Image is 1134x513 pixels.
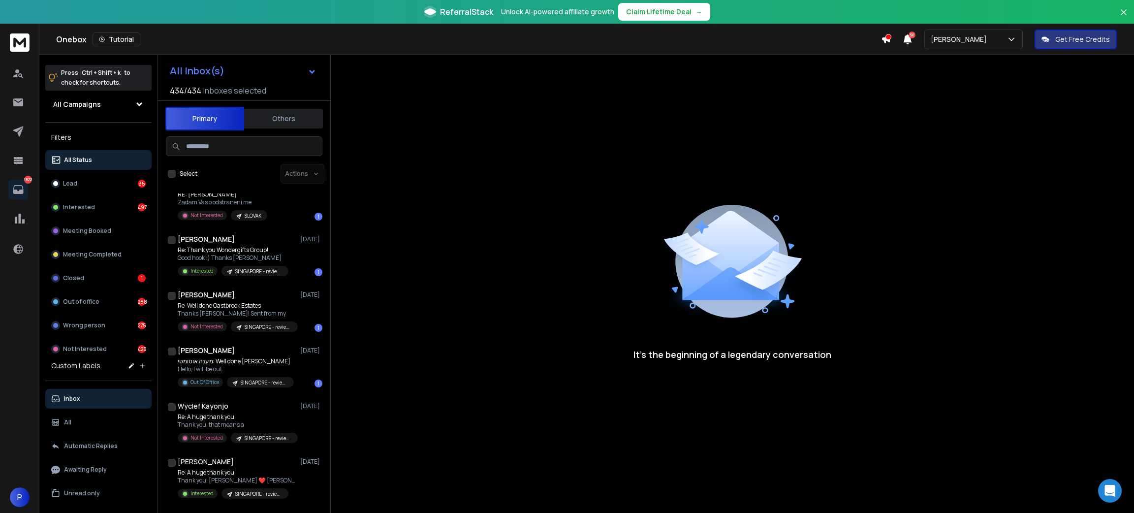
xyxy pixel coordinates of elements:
[63,203,95,211] p: Interested
[45,221,152,241] button: Meeting Booked
[178,254,288,262] p: Good hook :) Thanks [PERSON_NAME]
[64,395,80,403] p: Inbox
[315,380,322,387] div: 1
[931,34,991,44] p: [PERSON_NAME]
[45,150,152,170] button: All Status
[64,466,107,474] p: Awaiting Reply
[56,32,881,46] div: Onebox
[63,321,105,329] p: Wrong person
[1098,479,1122,503] div: Open Intercom Messenger
[315,268,322,276] div: 1
[300,291,322,299] p: [DATE]
[1055,34,1110,44] p: Get Free Credits
[10,487,30,507] button: P
[63,180,77,188] p: Lead
[138,321,146,329] div: 275
[51,361,100,371] h3: Custom Labels
[190,267,214,275] p: Interested
[300,235,322,243] p: [DATE]
[61,68,130,88] p: Press to check for shortcuts.
[315,213,322,221] div: 1
[45,130,152,144] h3: Filters
[64,418,71,426] p: All
[300,458,322,466] p: [DATE]
[45,245,152,264] button: Meeting Completed
[178,357,294,365] p: מענה אוטומטי: Well done [PERSON_NAME]
[235,268,283,275] p: SINGAPORE - reviews
[618,3,710,21] button: Claim Lifetime Deal→
[178,198,267,206] p: Zadam Vas o odstraneni me
[178,365,294,373] p: Hello, I will be out
[63,251,122,258] p: Meeting Completed
[190,490,214,497] p: Interested
[178,401,228,411] h1: Wyclef Kayonjo
[63,298,99,306] p: Out of office
[178,413,296,421] p: Re: A huge thank you
[178,310,296,318] p: Thanks [PERSON_NAME]! Sent from my
[178,191,267,198] p: RE: [PERSON_NAME]
[45,197,152,217] button: Interested497
[178,469,296,477] p: Re: A huge thank you
[245,212,261,220] p: SLOVAK
[178,346,235,355] h1: [PERSON_NAME]
[300,347,322,354] p: [DATE]
[45,95,152,114] button: All Campaigns
[93,32,140,46] button: Tutorial
[178,234,235,244] h1: [PERSON_NAME]
[300,402,322,410] p: [DATE]
[633,348,831,361] p: It’s the beginning of a legendary conversation
[178,457,234,467] h1: [PERSON_NAME]
[63,345,107,353] p: Not Interested
[53,99,101,109] h1: All Campaigns
[8,180,28,199] a: 1522
[138,274,146,282] div: 1
[64,442,118,450] p: Automatic Replies
[245,323,292,331] p: SINGAPORE - reviews
[695,7,702,17] span: →
[138,298,146,306] div: 288
[63,227,111,235] p: Meeting Booked
[45,436,152,456] button: Automatic Replies
[64,489,100,497] p: Unread only
[178,302,296,310] p: Re: Well done Oastbrook Estates
[190,323,223,330] p: Not Interested
[45,483,152,503] button: Unread only
[165,107,244,130] button: Primary
[45,339,152,359] button: Not Interested426
[178,421,296,429] p: Thank you, that means a
[138,203,146,211] div: 497
[241,379,288,386] p: SINGAPORE - reviews
[180,170,197,178] label: Select
[178,290,235,300] h1: [PERSON_NAME]
[45,389,152,409] button: Inbox
[138,345,146,353] div: 426
[138,180,146,188] div: 35
[178,246,288,254] p: Re: Thank you Wondergifts Group!
[63,274,84,282] p: Closed
[440,6,493,18] span: ReferralStack
[24,176,32,184] p: 1522
[244,108,323,129] button: Others
[80,67,122,78] span: Ctrl + Shift + k
[170,85,201,96] span: 434 / 434
[501,7,614,17] p: Unlock AI-powered affiliate growth
[64,156,92,164] p: All Status
[909,32,915,38] span: 50
[235,490,283,498] p: SINGAPORE - reviews
[45,316,152,335] button: Wrong person275
[190,212,223,219] p: Not Interested
[45,174,152,193] button: Lead35
[245,435,292,442] p: SINGAPORE - reviews
[45,268,152,288] button: Closed1
[162,61,324,81] button: All Inbox(s)
[178,477,296,484] p: Thank you, [PERSON_NAME] ❤️ [PERSON_NAME]
[45,413,152,432] button: All
[190,434,223,442] p: Not Interested
[170,66,224,76] h1: All Inbox(s)
[203,85,266,96] h3: Inboxes selected
[45,292,152,312] button: Out of office288
[1035,30,1117,49] button: Get Free Credits
[1117,6,1130,30] button: Close banner
[190,379,219,386] p: Out Of Office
